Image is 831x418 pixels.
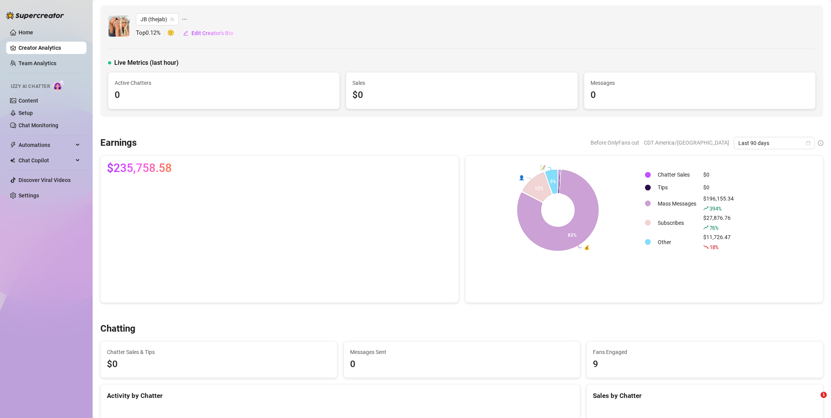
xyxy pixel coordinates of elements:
[107,348,331,356] span: Chatter Sales & Tips
[107,391,574,401] div: Activity by Chatter
[821,392,827,398] span: 1
[350,357,574,372] div: 0
[10,158,15,163] img: Chat Copilot
[593,357,817,372] div: 9
[703,183,734,192] div: $0
[19,177,71,183] a: Discover Viral Videos
[100,137,137,149] h3: Earnings
[593,391,817,401] div: Sales by Chatter
[703,233,734,251] div: $11,726.47
[19,29,33,35] a: Home
[655,194,699,213] td: Mass Messages
[115,88,333,103] div: 0
[10,142,16,148] span: thunderbolt
[703,206,709,211] span: rise
[19,122,58,128] a: Chat Monitoring
[709,243,718,251] span: 18 %
[644,137,729,148] span: CDT America/[GEOGRAPHIC_DATA]
[703,225,709,230] span: rise
[703,170,734,179] div: $0
[591,137,639,148] span: Before OnlyFans cut
[11,83,50,90] span: Izzy AI Chatter
[703,194,734,213] div: $196,155.34
[19,154,73,167] span: Chat Copilot
[738,137,810,149] span: Last 90 days
[591,79,809,87] span: Messages
[806,141,811,145] span: calendar
[709,224,718,231] span: 76 %
[805,392,823,410] iframe: Intercom live chat
[352,79,571,87] span: Sales
[19,139,73,151] span: Automations
[352,88,571,103] div: $0
[100,323,135,335] h3: Chatting
[19,98,38,104] a: Content
[655,233,699,251] td: Other
[107,357,331,372] span: $0
[6,12,64,19] img: logo-BBDzfeDw.svg
[584,244,590,250] text: 💰
[350,348,574,356] span: Messages Sent
[140,13,174,25] span: JB (thejab)
[136,29,167,38] span: Top 0.12 %
[108,16,129,37] img: JB
[53,80,65,91] img: AI Chatter
[19,110,33,116] a: Setup
[593,348,817,356] span: Fans Engaged
[655,182,699,194] td: Tips
[709,205,721,212] span: 394 %
[170,17,174,22] span: team
[818,140,823,146] span: info-circle
[703,244,709,249] span: fall
[114,58,179,67] span: Live Metrics (last hour)
[107,162,172,174] span: $235,758.58
[183,27,234,39] button: Edit Creator's Bio
[191,30,233,36] span: Edit Creator's Bio
[591,88,809,103] div: 0
[183,30,188,36] span: edit
[540,164,545,170] text: 📝
[19,192,39,199] a: Settings
[115,79,333,87] span: Active Chatters
[703,214,734,232] div: $27,876.76
[19,60,56,66] a: Team Analytics
[19,42,80,54] a: Creator Analytics
[655,214,699,232] td: Subscribes
[655,169,699,181] td: Chatter Sales
[182,13,187,25] span: ellipsis
[167,29,183,38] span: 🙂
[518,174,524,180] text: 👤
